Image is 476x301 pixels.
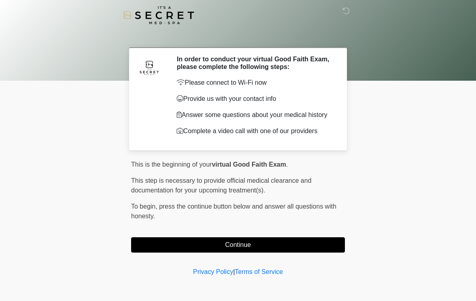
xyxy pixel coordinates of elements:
[131,203,336,219] span: press the continue button below and answer all questions with honesty.
[177,110,333,120] p: Answer some questions about your medical history
[125,29,351,44] h1: ‎ ‎
[131,237,345,253] button: Continue
[177,55,333,71] h2: In order to conduct your virtual Good Faith Exam, please complete the following steps:
[235,268,283,275] a: Terms of Service
[233,268,235,275] a: |
[177,78,333,88] p: Please connect to Wi-Fi now
[137,55,161,79] img: Agent Avatar
[131,203,159,210] span: To begin,
[131,161,212,168] span: This is the beginning of your
[131,177,311,194] span: This step is necessary to provide official medical clearance and documentation for your upcoming ...
[286,161,288,168] span: .
[177,94,333,104] p: Provide us with your contact info
[212,161,286,168] strong: virtual Good Faith Exam
[193,268,234,275] a: Privacy Policy
[123,6,194,24] img: It's A Secret Med Spa Logo
[177,126,333,136] p: Complete a video call with one of our providers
